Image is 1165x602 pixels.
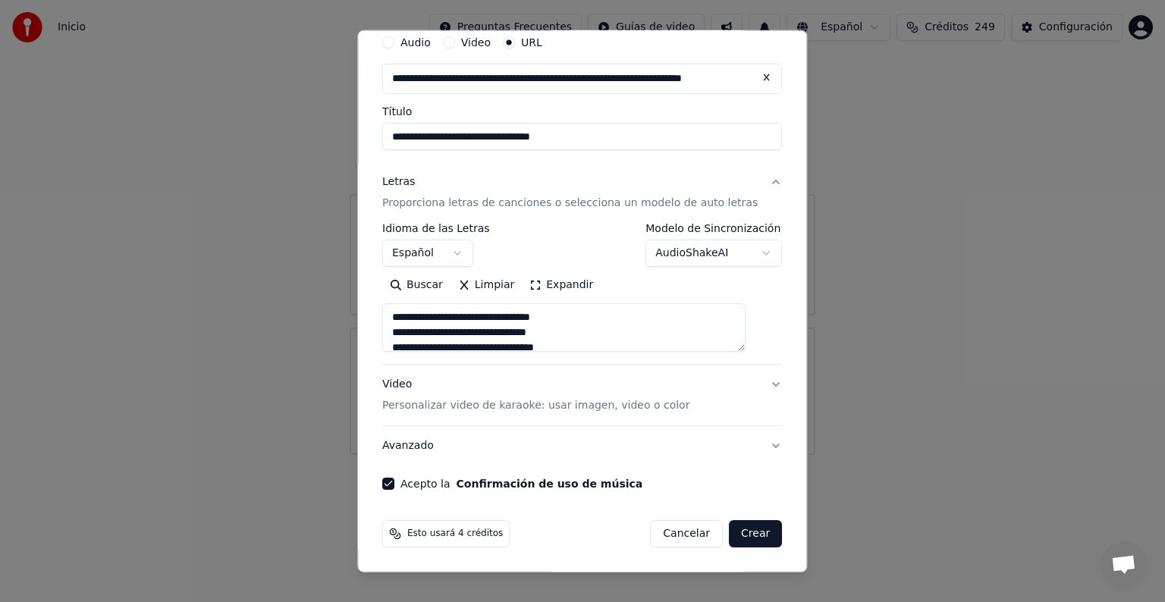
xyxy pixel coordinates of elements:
button: Cancelar [651,520,724,547]
label: Título [382,106,782,117]
button: Buscar [382,273,451,297]
div: Letras [382,174,415,190]
button: Limpiar [451,273,522,297]
label: Idioma de las Letras [382,223,490,234]
label: Acepto la [400,478,642,489]
button: VideoPersonalizar video de karaoke: usar imagen, video o color [382,365,782,425]
span: Esto usará 4 créditos [407,528,503,540]
label: Modelo de Sincronización [646,223,783,234]
p: Proporciona letras de canciones o selecciona un modelo de auto letras [382,196,758,211]
button: Avanzado [382,426,782,466]
div: Video [382,377,689,413]
button: Expandir [523,273,601,297]
button: Acepto la [457,478,643,489]
label: Audio [400,37,431,48]
label: URL [521,37,542,48]
div: LetrasProporciona letras de canciones o selecciona un modelo de auto letras [382,223,782,364]
button: LetrasProporciona letras de canciones o selecciona un modelo de auto letras [382,162,782,223]
label: Video [461,37,491,48]
button: Crear [729,520,782,547]
p: Personalizar video de karaoke: usar imagen, video o color [382,398,689,413]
